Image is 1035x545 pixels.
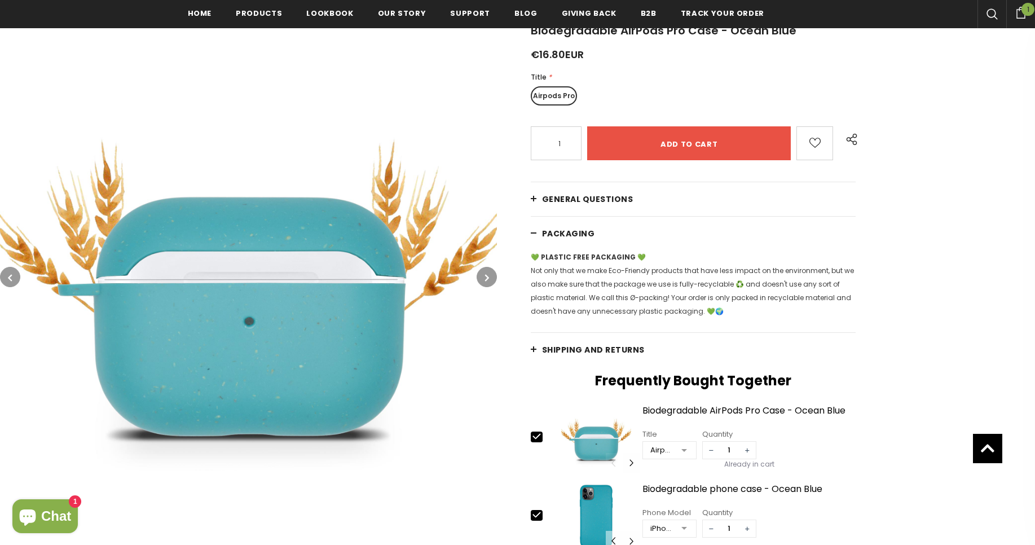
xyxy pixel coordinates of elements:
[306,8,353,19] span: Lookbook
[542,194,633,205] span: General Questions
[553,403,640,473] img: Biodegradable AirPods Pro Case - Ocean Blue image 0
[642,429,697,440] div: Title
[642,406,856,425] a: Biodegradable AirPods Pro Case - Ocean Blue
[739,520,756,537] span: +
[1006,5,1035,19] a: 1
[702,429,756,440] div: Quantity
[1021,3,1034,16] span: 1
[642,484,856,504] a: Biodegradable phone case - Ocean Blue
[378,8,426,19] span: Our Story
[531,47,584,61] span: €16.80EUR
[562,8,616,19] span: Giving back
[702,507,756,518] div: Quantity
[9,499,81,536] inbox-online-store-chat: Shopify online store chat
[531,86,577,106] label: Airpods Pro
[236,8,282,19] span: Products
[188,8,212,19] span: Home
[542,228,595,239] span: PACKAGING
[531,182,856,216] a: General Questions
[642,462,856,473] div: Already in cart
[703,442,720,459] span: −
[531,23,796,38] span: Biodegradable AirPods Pro Case - Ocean Blue
[703,520,720,537] span: −
[531,250,856,318] p: Not only that we make Eco-Friendy products that have less impact on the environment, but we also ...
[531,333,856,367] a: Shipping and returns
[531,252,646,262] strong: 💚 PLASTIC FREE PACKAGING 💚
[531,217,856,250] a: PACKAGING
[641,8,657,19] span: B2B
[531,372,856,389] h2: Frequently Bought Together
[650,523,673,534] div: iPhone 11 PRO MAX
[531,72,547,82] span: Title
[642,507,697,518] div: Phone Model
[587,126,791,160] input: Add to cart
[739,442,756,459] span: +
[650,445,673,456] div: Airpods Pro
[681,8,764,19] span: Track your order
[514,8,538,19] span: Blog
[450,8,490,19] span: support
[542,344,645,355] span: Shipping and returns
